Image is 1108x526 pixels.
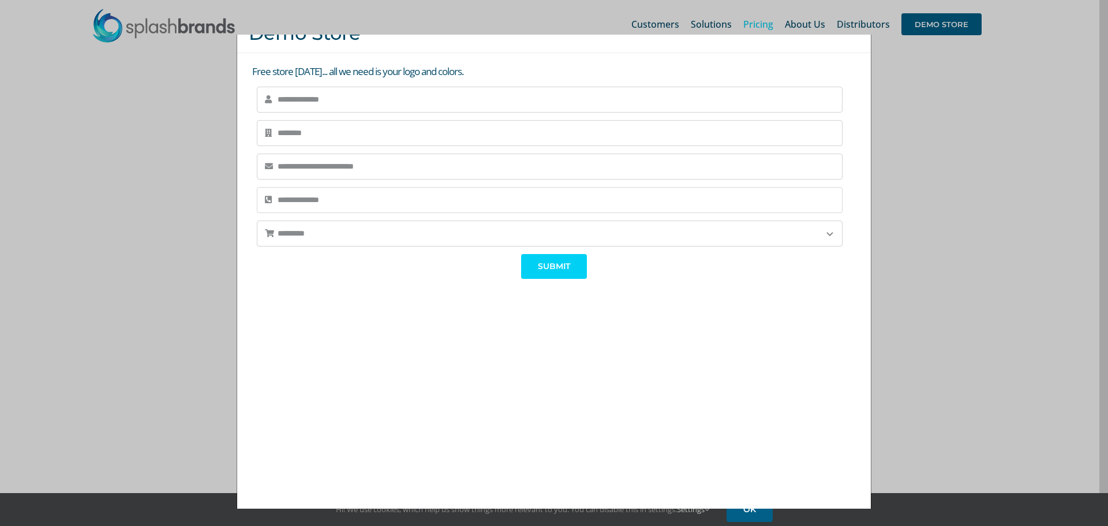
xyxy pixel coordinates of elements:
button: SUBMIT [521,254,587,279]
h3: Demo Store [249,23,859,44]
p: Free store [DATE]... all we need is your logo and colors. [252,65,859,79]
button: Close [849,20,859,37]
iframe: SplashBrands Demo Store Overview [364,288,744,501]
span: SUBMIT [538,262,570,271]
